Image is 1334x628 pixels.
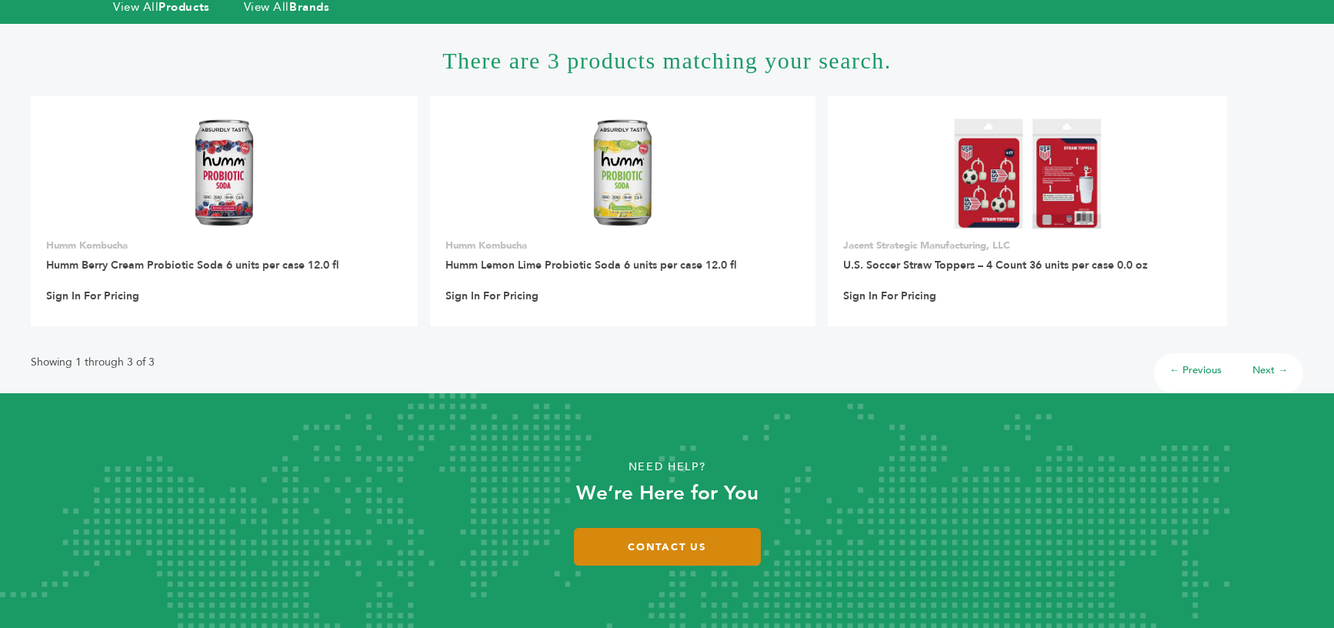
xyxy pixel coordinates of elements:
[445,258,736,272] a: Humm Lemon Lime Probiotic Soda 6 units per case 12.0 fl
[1252,363,1288,377] a: Next →
[192,117,257,228] img: Humm Berry Cream Probiotic Soda 6 units per case 12.0 fl
[843,289,936,303] a: Sign In For Pricing
[576,479,759,507] strong: We’re Here for You
[31,24,1303,96] h1: There are 3 products matching your search.
[591,117,655,228] img: Humm Lemon Lime Probiotic Soda 6 units per case 12.0 fl
[67,456,1268,479] p: Need Help?
[843,239,1212,252] p: Jacent Strategic Manufacturing, LLC
[1169,363,1222,377] a: ← Previous
[952,117,1102,228] img: U.S. Soccer Straw Toppers – 4 Count 36 units per case 0.0 oz
[46,258,339,272] a: Humm Berry Cream Probiotic Soda 6 units per case 12.0 fl
[445,289,539,303] a: Sign In For Pricing
[445,239,800,252] p: Humm Kombucha
[46,239,402,252] p: Humm Kombucha
[843,258,1148,272] a: U.S. Soccer Straw Toppers – 4 Count 36 units per case 0.0 oz
[31,353,155,372] p: Showing 1 through 3 of 3
[46,289,139,303] a: Sign In For Pricing
[574,528,761,566] a: Contact Us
